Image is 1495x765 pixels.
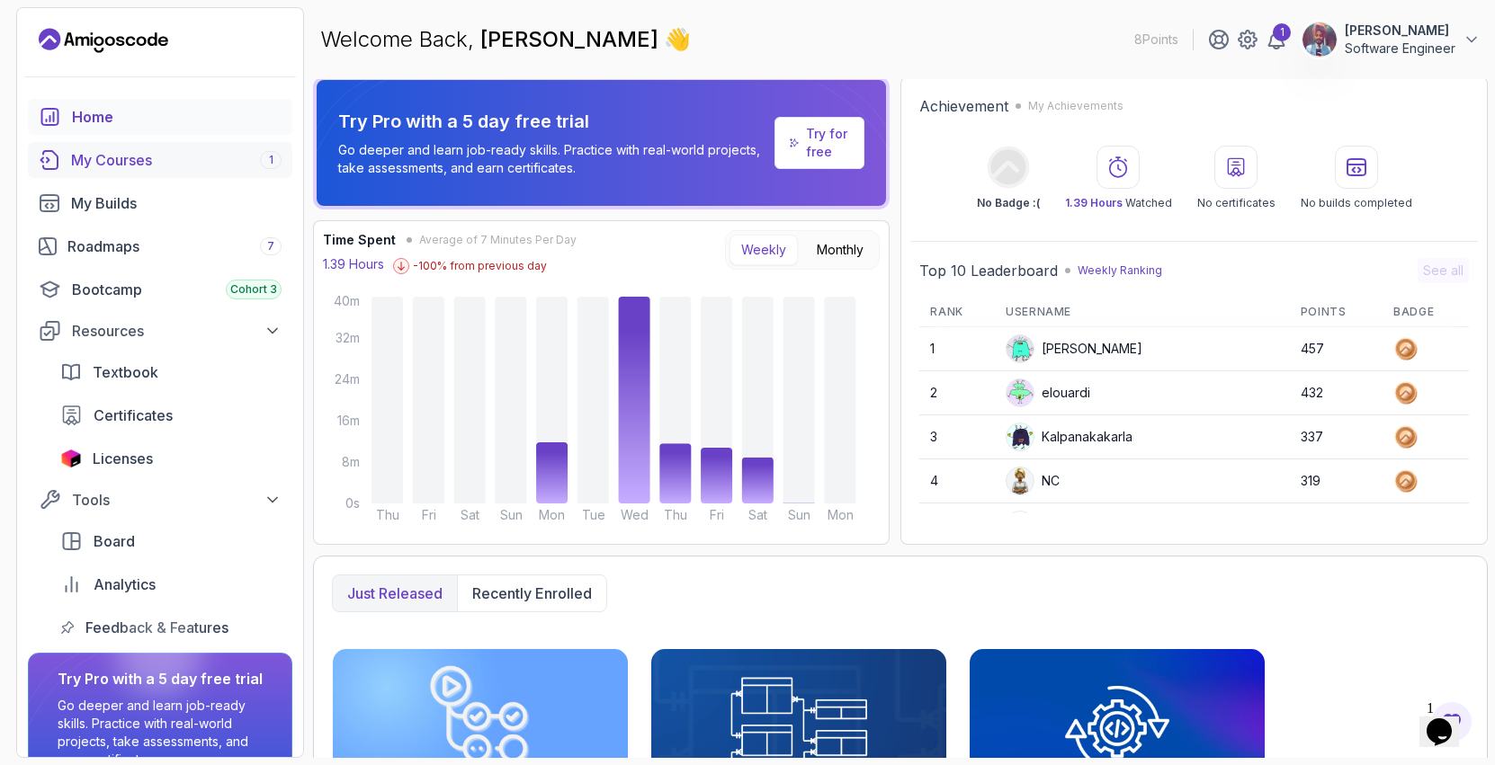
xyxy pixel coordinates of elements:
[1290,459,1383,503] td: 319
[919,260,1058,281] h2: Top 10 Leaderboard
[28,271,292,307] a: bootcamp
[335,371,360,387] tspan: 24m
[49,397,292,433] a: certificates
[72,489,282,511] div: Tools
[1290,327,1383,371] td: 457
[1006,511,1092,539] div: IssaKass
[1418,258,1469,283] button: See all
[1007,423,1034,450] img: default monster avatar
[269,153,273,167] span: 1
[1197,196,1276,210] p: No certificates
[94,405,173,426] span: Certificates
[461,507,479,522] tspan: Sat
[457,575,606,611] button: Recently enrolled
[71,192,282,214] div: My Builds
[230,282,277,297] span: Cohort 3
[1007,379,1034,406] img: default monster avatar
[28,185,292,221] a: builds
[419,233,577,247] span: Average of 7 Minutes Per Day
[806,125,850,161] a: Try for free
[919,327,995,371] td: 1
[730,235,798,265] button: Weekly
[582,507,605,522] tspan: Tue
[919,95,1008,117] h2: Achievement
[664,507,687,522] tspan: Thu
[49,566,292,602] a: analytics
[788,507,810,522] tspan: Sun
[93,361,158,383] span: Textbook
[539,507,565,522] tspan: Mon
[1007,467,1034,494] img: user profile image
[1290,503,1383,547] td: 298
[828,507,854,522] tspan: Mon
[323,230,396,249] h3: Time Spent
[1006,467,1060,495] div: NC
[1006,334,1142,363] div: [PERSON_NAME]
[85,617,228,638] span: Feedback & Features
[28,228,292,264] a: roadmaps
[663,24,692,55] span: 👋
[1345,22,1455,40] p: [PERSON_NAME]
[413,259,547,273] p: -100 % from previous day
[919,459,995,503] td: 4
[28,484,292,516] button: Tools
[995,298,1289,327] th: Username
[919,415,995,459] td: 3
[1419,693,1477,747] iframe: chat widget
[39,26,168,55] a: Landing page
[49,440,292,476] a: licenses
[1078,263,1162,278] p: Weekly Ranking
[472,583,592,604] p: Recently enrolled
[28,99,292,135] a: home
[336,330,360,345] tspan: 32m
[267,239,274,254] span: 7
[71,149,282,171] div: My Courses
[94,530,135,552] span: Board
[1028,99,1123,113] p: My Achievements
[338,109,767,134] p: Try Pro with a 5 day free trial
[49,523,292,559] a: board
[347,583,443,604] p: Just released
[49,609,292,645] a: feedback
[1273,23,1291,41] div: 1
[1266,29,1287,50] a: 1
[1290,415,1383,459] td: 337
[774,117,865,169] a: Try for free
[919,298,995,327] th: Rank
[422,507,436,522] tspan: Fri
[919,371,995,415] td: 2
[93,448,153,469] span: Licenses
[1006,378,1090,407] div: elouardi
[72,106,282,128] div: Home
[1134,31,1178,49] p: 8 Points
[805,235,875,265] button: Monthly
[28,142,292,178] a: courses
[1290,298,1383,327] th: Points
[323,255,384,273] p: 1.39 Hours
[49,354,292,390] a: textbook
[1301,196,1412,210] p: No builds completed
[480,26,664,52] span: [PERSON_NAME]
[1007,511,1034,538] img: user profile image
[919,503,995,547] td: 5
[1290,371,1383,415] td: 432
[1065,196,1172,210] p: Watched
[338,141,767,177] p: Go deeper and learn job-ready skills. Practice with real-world projects, take assessments, and ea...
[748,507,767,522] tspan: Sat
[72,279,282,300] div: Bootcamp
[94,574,156,595] span: Analytics
[333,575,457,611] button: Just released
[1383,298,1469,327] th: Badge
[1007,335,1034,362] img: default monster avatar
[67,236,282,257] div: Roadmaps
[60,449,82,467] img: jetbrains icon
[621,507,649,522] tspan: Wed
[345,495,360,511] tspan: 0s
[334,293,360,308] tspan: 40m
[1303,22,1337,57] img: user profile image
[1065,196,1123,209] span: 1.39 Hours
[28,315,292,347] button: Resources
[1006,423,1132,451] div: Kalpanakakarla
